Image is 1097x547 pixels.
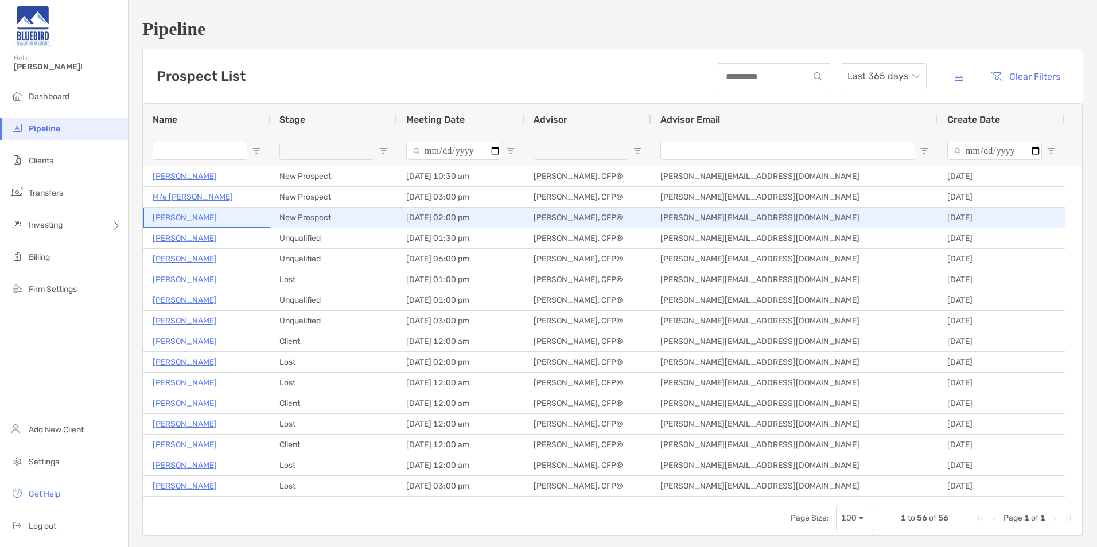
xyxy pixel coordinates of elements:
[153,293,217,307] a: [PERSON_NAME]
[1050,514,1059,523] div: Next Page
[1064,514,1073,523] div: Last Page
[524,166,651,186] div: [PERSON_NAME], CFP®
[938,352,1065,372] div: [DATE]
[651,352,938,372] div: [PERSON_NAME][EMAIL_ADDRESS][DOMAIN_NAME]
[29,252,50,262] span: Billing
[14,62,121,72] span: [PERSON_NAME]!
[14,5,52,46] img: Zoe Logo
[29,284,77,294] span: Firm Settings
[938,455,1065,475] div: [DATE]
[836,505,873,532] div: Page Size
[1031,513,1038,523] span: of
[153,314,217,328] a: [PERSON_NAME]
[406,114,465,125] span: Meeting Date
[990,514,999,523] div: Previous Page
[397,166,524,186] div: [DATE] 10:30 am
[270,352,397,372] div: Lost
[29,425,84,435] span: Add New Client
[29,521,56,531] span: Log out
[524,455,651,475] div: [PERSON_NAME], CFP®
[524,331,651,351] div: [PERSON_NAME], CFP®
[142,18,1083,40] h1: Pipeline
[397,269,524,290] div: [DATE] 01:00 pm
[270,373,397,393] div: Lost
[651,249,938,269] div: [PERSON_NAME][EMAIL_ADDRESS][DOMAIN_NAME]
[10,153,24,167] img: clients icon
[1047,146,1056,155] button: Open Filter Menu
[524,414,651,434] div: [PERSON_NAME], CFP®
[917,513,927,523] span: 56
[153,396,217,411] p: [PERSON_NAME]
[10,422,24,436] img: add_new_client icon
[270,208,397,228] div: New Prospect
[938,476,1065,496] div: [DATE]
[651,290,938,310] div: [PERSON_NAME][EMAIL_ADDRESS][DOMAIN_NAME]
[651,208,938,228] div: [PERSON_NAME][EMAIL_ADDRESS][DOMAIN_NAME]
[10,185,24,199] img: transfers icon
[29,188,63,198] span: Transfers
[270,311,397,331] div: Unqualified
[153,272,217,287] a: [PERSON_NAME]
[976,514,985,523] div: First Page
[406,142,501,160] input: Meeting Date Filter Input
[29,220,63,230] span: Investing
[153,334,217,349] a: [PERSON_NAME]
[153,231,217,245] p: [PERSON_NAME]
[270,166,397,186] div: New Prospect
[397,331,524,351] div: [DATE] 12:00 am
[10,486,24,500] img: get-help icon
[938,497,1065,517] div: [DATE]
[524,208,651,228] div: [PERSON_NAME], CFP®
[938,373,1065,393] div: [DATE]
[29,489,60,499] span: Get Help
[651,393,938,413] div: [PERSON_NAME][EMAIL_ADDRESS][DOMAIN_NAME]
[10,121,24,135] img: pipeline icon
[651,455,938,475] div: [PERSON_NAME][EMAIL_ADDRESS][DOMAIN_NAME]
[279,114,305,125] span: Stage
[270,455,397,475] div: Lost
[397,414,524,434] div: [DATE] 12:00 am
[153,210,217,225] a: [PERSON_NAME]
[397,187,524,207] div: [DATE] 03:00 pm
[153,437,217,452] a: [PERSON_NAME]
[524,497,651,517] div: [PERSON_NAME], CFP®
[153,252,217,266] p: [PERSON_NAME]
[651,476,938,496] div: [PERSON_NAME][EMAIL_ADDRESS][DOMAIN_NAME]
[270,414,397,434] div: Lost
[524,373,651,393] div: [PERSON_NAME], CFP®
[397,476,524,496] div: [DATE] 03:00 pm
[397,435,524,455] div: [DATE] 12:00 am
[841,513,857,523] div: 100
[397,497,524,517] div: [DATE] 03:30 pm
[157,68,246,84] h3: Prospect List
[10,518,24,532] img: logout icon
[947,142,1042,160] input: Create Date Filter Input
[153,417,217,431] a: [PERSON_NAME]
[651,497,938,517] div: [PERSON_NAME][EMAIL_ADDRESS][DOMAIN_NAME]
[1040,513,1045,523] span: 1
[920,146,929,155] button: Open Filter Menu
[153,458,217,472] p: [PERSON_NAME]
[153,169,217,183] a: [PERSON_NAME]
[270,269,397,290] div: Lost
[506,146,515,155] button: Open Filter Menu
[938,228,1065,248] div: [DATE]
[270,435,397,455] div: Client
[153,114,177,125] span: Name
[938,414,1065,434] div: [DATE]
[938,208,1065,228] div: [DATE]
[270,497,397,517] div: Unqualified
[270,290,397,310] div: Unqualified
[29,457,59,467] span: Settings
[397,393,524,413] div: [DATE] 12:00 am
[10,454,24,468] img: settings icon
[153,142,247,160] input: Name Filter Input
[660,142,915,160] input: Advisor Email Filter Input
[397,311,524,331] div: [DATE] 03:00 pm
[908,513,915,523] span: to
